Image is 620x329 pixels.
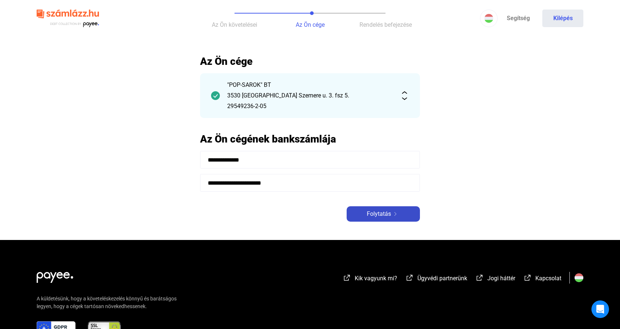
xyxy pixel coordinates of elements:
[200,133,420,145] h2: Az Ön cégének bankszámlája
[417,275,467,282] span: Ügyvédi partnerünk
[343,274,351,281] img: external-link-white
[498,10,539,27] a: Segítség
[343,276,397,283] a: external-link-whiteKik vagyunk mi?
[212,21,257,28] span: Az Ön követelései
[542,10,583,27] button: Kilépés
[37,268,73,283] img: white-payee-white-dot.svg
[487,275,515,282] span: Jogi háttér
[400,91,409,100] img: expand
[575,273,583,282] img: HU.svg
[211,91,220,100] img: checkmark-darker-green-circle
[591,300,609,318] div: Open Intercom Messenger
[405,274,414,281] img: external-link-white
[347,206,420,222] button: Folytatásarrow-right-white
[227,102,393,111] div: 29549236-2-05
[405,276,467,283] a: external-link-whiteÜgyvédi partnerünk
[484,14,493,23] img: HU
[523,274,532,281] img: external-link-white
[535,275,561,282] span: Kapcsolat
[37,7,99,30] img: szamlazzhu-logo
[475,276,515,283] a: external-link-whiteJogi háttér
[227,91,393,100] div: 3530 [GEOGRAPHIC_DATA] Szemere u. 3. fsz 5.
[523,276,561,283] a: external-link-whiteKapcsolat
[391,212,400,216] img: arrow-right-white
[359,21,412,28] span: Rendelés befejezése
[296,21,325,28] span: Az Ön cége
[480,10,498,27] button: HU
[355,275,397,282] span: Kik vagyunk mi?
[475,274,484,281] img: external-link-white
[367,210,391,218] span: Folytatás
[227,81,393,89] div: "POP-SAROK" BT
[200,55,420,68] h2: Az Ön cége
